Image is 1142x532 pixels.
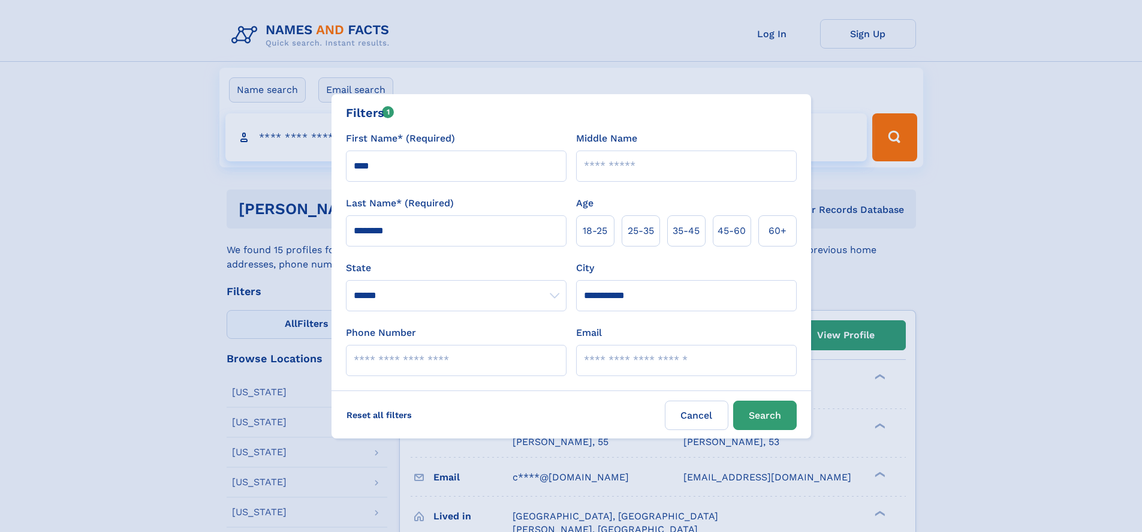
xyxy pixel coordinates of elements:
label: Age [576,196,593,211]
div: Filters [346,104,394,122]
label: Reset all filters [339,401,420,429]
span: 35‑45 [673,224,700,238]
span: 60+ [769,224,787,238]
label: Last Name* (Required) [346,196,454,211]
label: Middle Name [576,131,637,146]
label: Email [576,326,602,340]
label: State [346,261,567,275]
label: Cancel [665,401,728,430]
label: Phone Number [346,326,416,340]
span: 18‑25 [583,224,607,238]
label: City [576,261,594,275]
span: 45‑60 [718,224,746,238]
span: 25‑35 [628,224,654,238]
button: Search [733,401,797,430]
label: First Name* (Required) [346,131,455,146]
